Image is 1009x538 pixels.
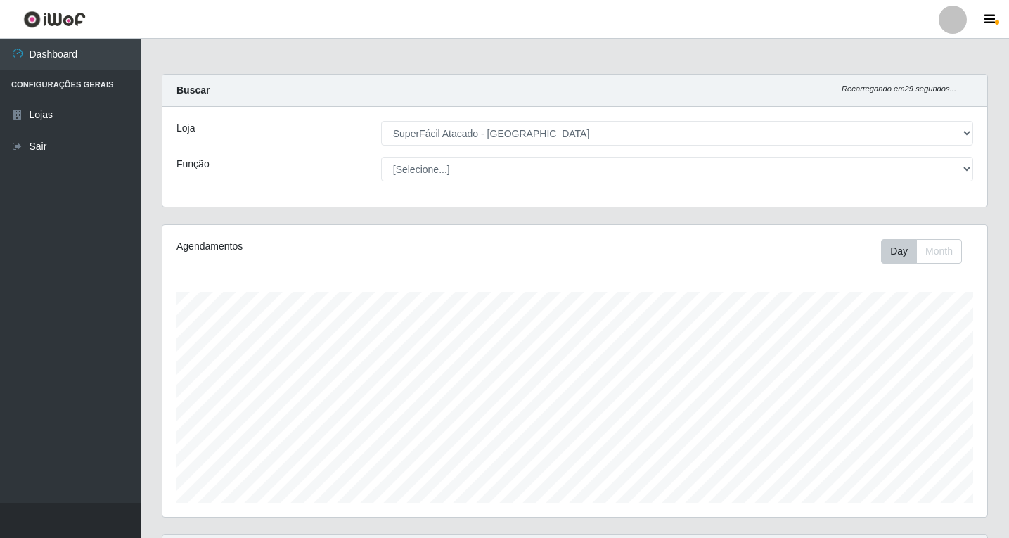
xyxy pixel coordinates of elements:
div: Toolbar with button groups [881,239,973,264]
label: Função [176,157,210,172]
button: Day [881,239,917,264]
strong: Buscar [176,84,210,96]
div: First group [881,239,962,264]
button: Month [916,239,962,264]
img: CoreUI Logo [23,11,86,28]
i: Recarregando em 29 segundos... [842,84,956,93]
div: Agendamentos [176,239,496,254]
label: Loja [176,121,195,136]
